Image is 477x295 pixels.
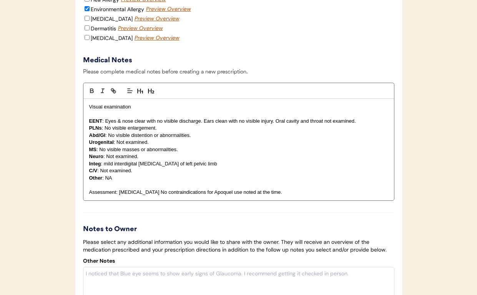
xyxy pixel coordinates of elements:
label: Dermatitis [91,25,116,32]
div: Preview Overview [135,15,181,23]
p: : NA [89,175,388,182]
p: : mild interdigital [MEDICAL_DATA] of left pelvic limb [89,160,388,167]
div: Please complete medical notes before creating a new prescription. [83,68,394,81]
div: Medical Notes [83,55,148,66]
strong: PLNs [89,125,102,131]
p: : Not examined. [89,153,388,160]
strong: C/V [89,168,98,173]
div: Preview Overview [135,34,181,42]
p: Visual examination [89,103,388,110]
strong: Integ [89,161,101,167]
p: : No visible distention or abnormalities. [89,132,388,139]
strong: EENT [89,118,103,124]
p: : Not examined. [89,139,388,146]
label: Environmental Allergy [91,6,144,13]
strong: MS [89,147,97,152]
div: Please select any additional information you would like to share with the owner. They will receiv... [83,238,394,253]
div: Preview Overview [118,25,164,32]
p: : No visible masses or abnormalities. [89,146,388,153]
p: Assessment: [MEDICAL_DATA] No contraindications for Apoquel use noted at the time. [89,189,388,196]
strong: Neuro [89,153,104,159]
strong: Other [89,175,103,181]
div: Other Notes [83,257,115,265]
strong: Abd/GI [89,132,106,138]
label: [MEDICAL_DATA] [91,35,133,42]
span: Text alignment [125,86,135,95]
p: : Eyes & nose clear with no visible discharge. Ears clean with no visible injury. Oral cavity and... [89,118,388,125]
p: : No visible enlargement. [89,125,388,132]
div: Notes to Owner [83,224,394,235]
p: : Not examined. [89,167,388,174]
label: [MEDICAL_DATA] [91,15,133,22]
div: Preview Overview [146,5,192,13]
strong: Urogenital [89,139,114,145]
